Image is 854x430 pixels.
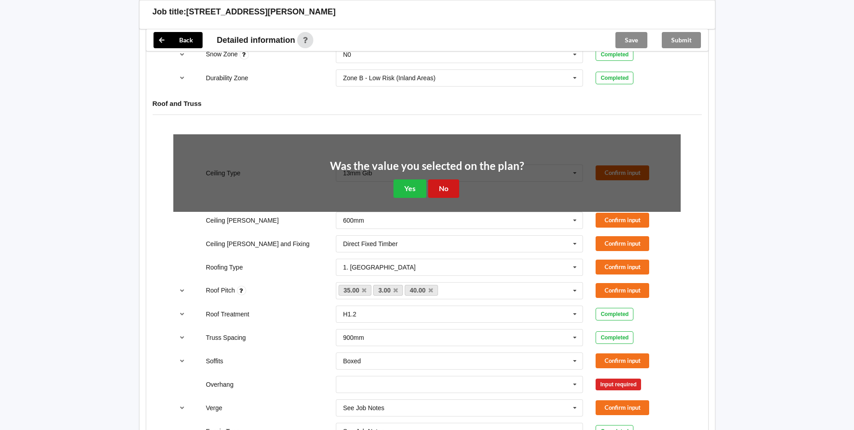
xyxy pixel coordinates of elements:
div: 1. [GEOGRAPHIC_DATA] [343,264,416,270]
label: Ceiling [PERSON_NAME] [206,217,279,224]
label: Overhang [206,381,233,388]
div: Boxed [343,358,361,364]
button: Confirm input [596,400,649,415]
button: Confirm input [596,353,649,368]
div: Completed [596,308,633,320]
button: reference-toggle [173,46,191,63]
div: See Job Notes [343,405,384,411]
button: Yes [393,179,426,198]
a: 35.00 [339,285,372,296]
button: reference-toggle [173,70,191,86]
button: Confirm input [596,283,649,298]
span: Detailed information [217,36,295,44]
button: reference-toggle [173,400,191,416]
label: Ceiling [PERSON_NAME] and Fixing [206,240,309,247]
label: Soffits [206,357,223,365]
div: Completed [596,72,633,84]
a: 40.00 [405,285,438,296]
label: Durability Zone [206,74,248,82]
div: N0 [343,51,351,58]
label: Roofing Type [206,264,243,271]
div: H1.2 [343,311,357,317]
button: reference-toggle [173,306,191,322]
button: reference-toggle [173,329,191,346]
label: Roof Pitch [206,287,236,294]
label: Roof Treatment [206,311,249,318]
div: Completed [596,331,633,344]
button: reference-toggle [173,283,191,299]
div: Input required [596,379,641,390]
button: Back [154,32,203,48]
div: Completed [596,48,633,61]
button: Confirm input [596,236,649,251]
h3: Job title: [153,7,186,17]
button: reference-toggle [173,353,191,369]
h3: [STREET_ADDRESS][PERSON_NAME] [186,7,336,17]
button: Confirm input [596,260,649,274]
div: 600mm [343,217,364,224]
div: Direct Fixed Timber [343,241,398,247]
h4: Roof and Truss [153,99,702,108]
div: 900mm [343,334,364,341]
label: Snow Zone [206,50,239,58]
div: Zone B - Low Risk (Inland Areas) [343,75,435,81]
button: No [428,179,459,198]
button: Confirm input [596,213,649,228]
a: 3.00 [373,285,403,296]
h2: Was the value you selected on the plan? [330,159,524,173]
label: Verge [206,404,222,412]
label: Truss Spacing [206,334,246,341]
